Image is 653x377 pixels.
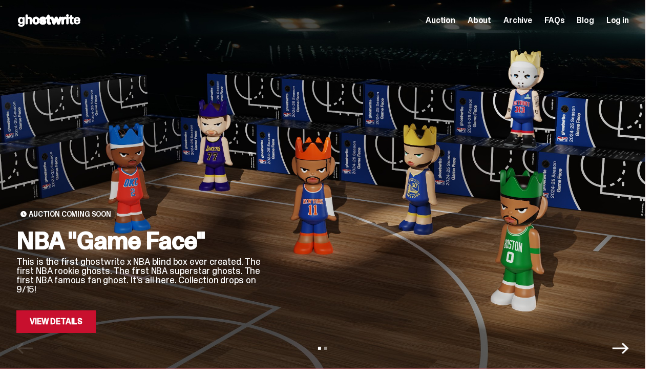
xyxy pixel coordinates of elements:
[544,16,564,25] a: FAQs
[16,228,265,253] h2: NBA "Game Face"
[324,347,327,350] button: View slide 2
[468,16,491,25] a: About
[318,347,321,350] button: View slide 1
[16,257,265,294] p: This is the first ghostwrite x NBA blind box ever created. The first NBA rookie ghosts. The first...
[577,16,594,25] a: Blog
[606,16,629,25] a: Log in
[613,340,629,357] button: Next
[503,16,532,25] a: Archive
[29,210,111,218] span: Auction Coming Soon
[426,16,455,25] a: Auction
[16,310,96,333] a: View Details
